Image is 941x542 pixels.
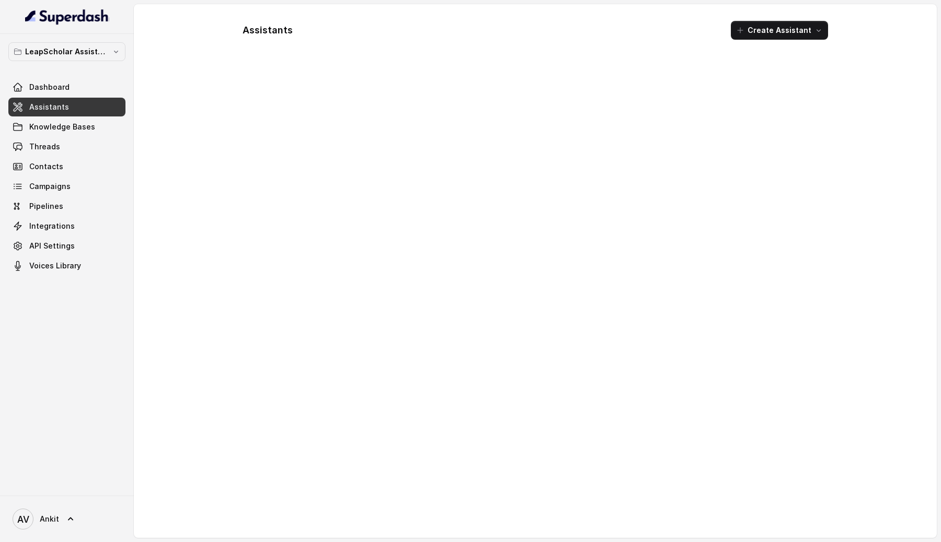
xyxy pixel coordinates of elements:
span: Knowledge Bases [29,122,95,132]
button: Create Assistant [731,21,828,40]
img: light.svg [25,8,109,25]
a: Threads [8,137,125,156]
span: API Settings [29,241,75,251]
a: Contacts [8,157,125,176]
a: Assistants [8,98,125,116]
p: LeapScholar Assistant [25,45,109,58]
a: Dashboard [8,78,125,97]
a: Voices Library [8,256,125,275]
a: API Settings [8,237,125,255]
span: Threads [29,142,60,152]
span: Ankit [40,514,59,524]
span: Voices Library [29,261,81,271]
span: Contacts [29,161,63,172]
a: Pipelines [8,197,125,216]
span: Integrations [29,221,75,231]
text: AV [17,514,29,525]
button: LeapScholar Assistant [8,42,125,61]
a: Knowledge Bases [8,117,125,136]
a: Ankit [8,504,125,534]
a: Campaigns [8,177,125,196]
a: Integrations [8,217,125,235]
h1: Assistants [243,22,293,39]
span: Pipelines [29,201,63,211]
span: Dashboard [29,82,70,92]
span: Assistants [29,102,69,112]
span: Campaigns [29,181,71,192]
